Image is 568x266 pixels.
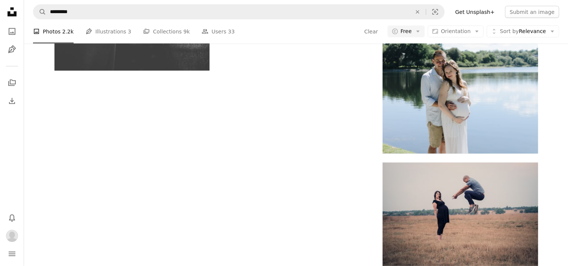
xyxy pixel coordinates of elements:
[5,24,20,39] a: Photos
[500,28,546,35] span: Relevance
[5,246,20,261] button: Menu
[128,27,131,36] span: 3
[5,5,20,21] a: Home — Unsplash
[450,6,499,18] a: Get Unsplash+
[228,27,235,36] span: 33
[5,210,20,225] button: Notifications
[401,28,412,35] span: Free
[5,94,20,109] a: Download History
[5,228,20,243] button: Profile
[364,26,378,38] button: Clear
[383,211,538,218] a: man jumping in front of woman standing on field
[383,163,538,266] img: man jumping in front of woman standing on field
[143,20,190,44] a: Collections 9k
[183,27,190,36] span: 9k
[86,20,131,44] a: Illustrations 3
[428,26,484,38] button: Orientation
[33,5,444,20] form: Find visuals sitewide
[500,28,518,34] span: Sort by
[202,20,235,44] a: Users 33
[383,38,538,153] img: man holding woman tummy
[409,5,426,19] button: Clear
[441,28,470,34] span: Orientation
[505,6,559,18] button: Submit an image
[5,42,20,57] a: Illustrations
[487,26,559,38] button: Sort byRelevance
[6,230,18,242] img: Avatar of user Nicola Smith
[387,26,425,38] button: Free
[5,76,20,91] a: Collections
[383,92,538,99] a: man holding woman tummy
[33,5,46,19] button: Search Unsplash
[426,5,444,19] button: Visual search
